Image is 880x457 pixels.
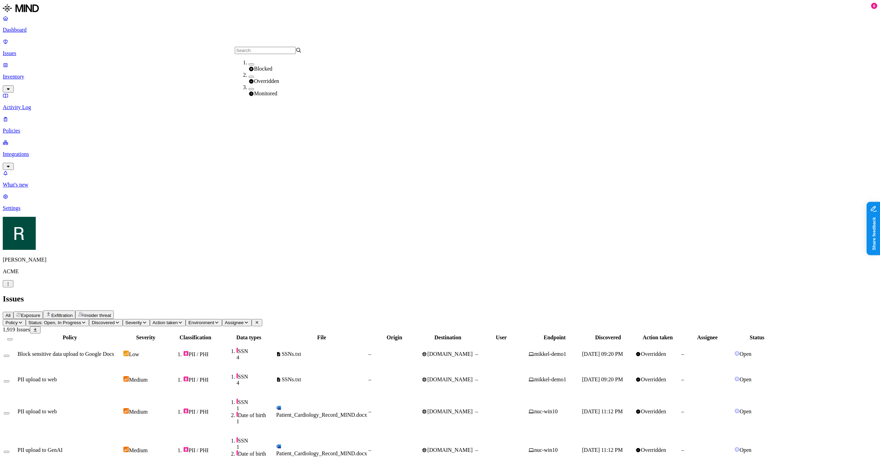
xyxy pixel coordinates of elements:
[3,93,877,110] a: Activity Log
[123,351,129,356] img: severity-low.svg
[3,116,877,134] a: Policies
[236,444,275,450] div: 1
[18,334,122,341] div: Policy
[739,376,751,382] span: Open
[129,377,147,383] span: Medium
[236,437,238,443] img: pii-line.svg
[123,376,129,382] img: severity-medium.svg
[236,450,275,457] div: Date of birth
[3,15,877,33] a: Dashboard
[183,376,221,383] div: PII / PHI
[681,376,684,382] span: –
[3,3,877,15] a: MIND
[129,447,147,453] span: Medium
[129,409,147,415] span: Medium
[7,338,13,340] button: Select all
[236,412,275,418] div: Date of birth
[18,376,57,382] span: PII upload to web
[153,320,178,325] span: Action taken
[427,447,473,453] span: [DOMAIN_NAME]
[582,447,623,453] span: [DATE] 11:12 PM
[475,334,527,341] div: User
[183,408,221,415] div: PII / PHI
[582,334,634,341] div: Discovered
[276,334,367,341] div: File
[18,408,57,414] span: PII upload to web
[3,74,877,80] p: Inventory
[236,450,238,456] img: pii-line.svg
[427,376,473,382] span: [DOMAIN_NAME]
[3,217,36,250] img: Ron Rabinovich
[183,376,189,382] img: pii.svg
[739,408,751,414] span: Open
[236,348,238,353] img: pii-line.svg
[534,408,558,414] span: nuc-win10
[3,104,877,110] p: Activity Log
[5,320,18,325] span: Policy
[739,447,751,453] span: Open
[3,151,877,157] p: Integrations
[5,313,11,318] span: All
[236,418,275,425] div: 1
[475,408,478,414] span: –
[236,354,275,361] div: 4
[236,380,275,386] div: 4
[4,380,9,382] button: Select row
[276,405,282,411] img: microsoft-word.svg
[236,398,275,405] div: SSN
[84,313,111,318] span: Insider threat
[582,351,623,357] span: [DATE] 09:20 PM
[735,376,739,381] img: status-open.svg
[641,447,666,453] span: Overridden
[123,447,129,452] img: severity-medium.svg
[475,351,478,357] span: –
[254,78,279,84] span: Overridden
[29,320,81,325] span: Status: Open, In Progress
[681,447,684,453] span: –
[475,447,478,453] span: –
[735,408,739,413] img: status-open.svg
[735,351,739,356] img: status-open.svg
[427,408,473,414] span: [DOMAIN_NAME]
[125,320,142,325] span: Severity
[236,348,275,354] div: SSN
[368,408,371,414] span: –
[4,451,9,453] button: Select row
[235,47,296,54] input: Search
[3,268,877,275] p: ACME
[529,334,581,341] div: Endpoint
[183,351,221,358] div: PII / PHI
[368,351,371,357] span: –
[129,351,139,357] span: Low
[636,334,680,341] div: Action taken
[18,351,114,357] span: Block sensitive data upload to Google Docs
[641,351,666,357] span: Overridden
[681,334,733,341] div: Assignee
[92,320,115,325] span: Discovered
[223,334,275,341] div: Data types
[534,351,566,357] span: mikkel-demo1
[254,66,272,72] span: Blocked
[236,373,238,379] img: pii-line.svg
[282,351,301,357] span: SSNs.txt
[3,39,877,56] a: Issues
[183,408,189,414] img: pii.svg
[236,405,275,412] div: 1
[641,376,666,382] span: Overridden
[3,294,877,304] h2: Issues
[183,447,221,454] div: PII / PHI
[236,398,238,404] img: pii-line.svg
[4,355,9,357] button: Select row
[254,91,277,96] span: Monitored
[123,334,168,341] div: Severity
[475,376,478,382] span: –
[18,447,63,453] span: PII upload to GenAI
[3,50,877,56] p: Issues
[276,450,367,456] span: Patient_Cardiology_Record_MIND.docx
[681,351,684,357] span: –
[681,408,684,414] span: –
[183,447,189,452] img: pii.svg
[188,320,214,325] span: Environment
[282,376,301,382] span: SSNs.txt
[276,412,367,418] span: Patient_Cardiology_Record_MIND.docx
